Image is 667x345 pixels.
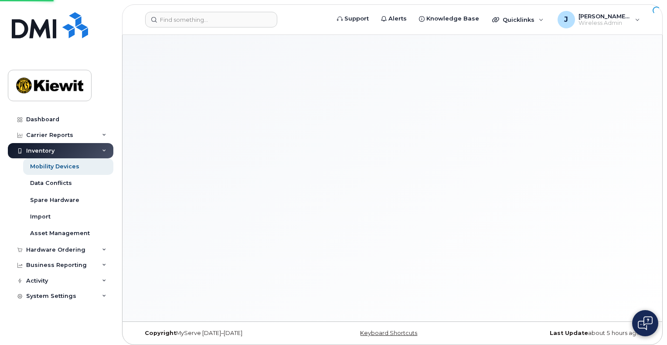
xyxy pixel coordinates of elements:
a: Keyboard Shortcuts [360,330,417,336]
strong: Copyright [145,330,176,336]
strong: Last Update [550,330,588,336]
img: Open chat [638,316,653,330]
div: MyServe [DATE]–[DATE] [138,330,308,337]
div: about 5 hours ago [477,330,647,337]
